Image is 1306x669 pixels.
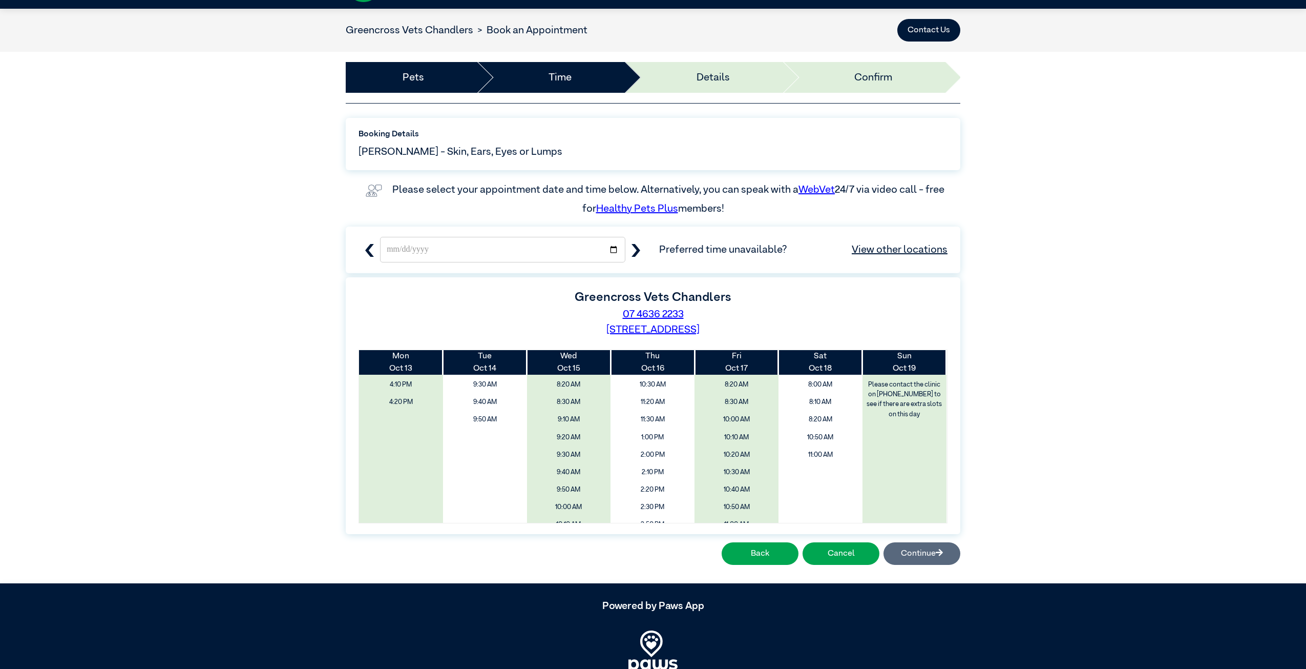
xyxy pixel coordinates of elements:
[346,23,587,38] nav: breadcrumb
[659,242,947,257] span: Preferred time unavailable?
[447,377,523,392] span: 9:30 AM
[596,204,678,214] a: Healthy Pets Plus
[778,350,862,375] th: Oct 18
[531,377,607,392] span: 8:20 AM
[614,430,691,445] span: 1:00 PM
[782,395,859,410] span: 8:10 AM
[698,465,775,480] span: 10:30 AM
[782,430,859,445] span: 10:50 AM
[531,482,607,497] span: 9:50 AM
[531,412,607,427] span: 9:10 AM
[363,377,439,392] span: 4:10 PM
[698,517,775,532] span: 11:00 AM
[362,180,386,201] img: vet
[443,350,527,375] th: Oct 14
[862,350,946,375] th: Oct 19
[698,482,775,497] span: 10:40 AM
[614,482,691,497] span: 2:20 PM
[531,465,607,480] span: 9:40 AM
[782,412,859,427] span: 8:20 AM
[698,430,775,445] span: 10:10 AM
[722,542,798,565] button: Back
[363,395,439,410] span: 4:20 PM
[531,430,607,445] span: 9:20 AM
[614,395,691,410] span: 11:20 AM
[575,291,731,303] label: Greencross Vets Chandlers
[698,448,775,462] span: 10:20 AM
[863,377,945,422] label: Please contact the clinic on [PHONE_NUMBER] to see if there are extra slots on this day
[531,395,607,410] span: 8:30 AM
[346,600,960,612] h5: Powered by Paws App
[614,517,691,532] span: 2:50 PM
[473,23,587,38] li: Book an Appointment
[527,350,611,375] th: Oct 15
[531,448,607,462] span: 9:30 AM
[798,185,835,195] a: WebVet
[852,242,947,257] a: View other locations
[698,412,775,427] span: 10:00 AM
[447,412,523,427] span: 9:50 AM
[549,70,572,85] a: Time
[359,350,443,375] th: Oct 13
[782,448,859,462] span: 11:00 AM
[694,350,778,375] th: Oct 17
[614,448,691,462] span: 2:00 PM
[614,500,691,515] span: 2:30 PM
[531,517,607,532] span: 10:10 AM
[698,377,775,392] span: 8:20 AM
[392,185,946,213] label: Please select your appointment date and time below. Alternatively, you can speak with a 24/7 via ...
[359,144,562,159] span: [PERSON_NAME] - Skin, Ears, Eyes or Lumps
[531,500,607,515] span: 10:00 AM
[346,25,473,35] a: Greencross Vets Chandlers
[897,19,960,42] button: Contact Us
[359,128,947,140] label: Booking Details
[782,377,859,392] span: 8:00 AM
[614,465,691,480] span: 2:10 PM
[623,309,684,319] a: 07 4636 2233
[614,412,691,427] span: 11:30 AM
[606,325,700,335] a: [STREET_ADDRESS]
[698,395,775,410] span: 8:30 AM
[403,70,424,85] a: Pets
[803,542,879,565] button: Cancel
[614,377,691,392] span: 10:30 AM
[698,500,775,515] span: 10:50 AM
[610,350,694,375] th: Oct 16
[447,395,523,410] span: 9:40 AM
